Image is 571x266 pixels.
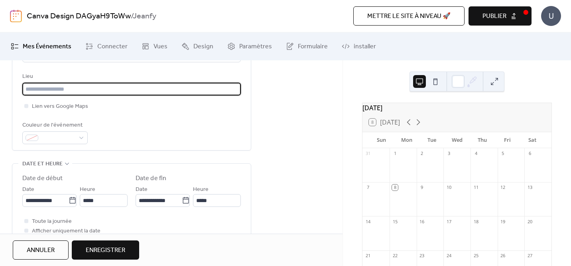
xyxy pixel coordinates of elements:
b: / [131,9,133,24]
div: Date de fin [136,174,166,183]
div: 13 [527,185,533,191]
span: installer [354,42,376,52]
span: Heure [80,185,95,195]
div: 25 [473,253,479,259]
div: 21 [365,253,371,259]
div: 1 [392,151,398,157]
button: Annuler [13,240,69,260]
div: Wed [445,132,470,148]
div: 20 [527,218,533,224]
button: Enregistrer [72,240,139,260]
div: 16 [419,218,425,224]
div: 8 [392,185,398,191]
span: Formulaire [298,42,328,52]
span: Enregistrer [86,246,125,255]
span: Paramètres [239,42,272,52]
div: 9 [419,185,425,191]
div: 17 [446,218,452,224]
a: Vues [136,36,173,57]
button: Publier [469,6,532,26]
div: 2 [419,151,425,157]
a: Formulaire [280,36,334,57]
div: 7 [365,185,371,191]
div: 15 [392,218,398,224]
span: Date [136,185,148,195]
div: Mon [394,132,419,148]
span: Connecter [97,42,128,52]
div: 24 [446,253,452,259]
div: 5 [500,151,506,157]
div: 6 [527,151,533,157]
div: 11 [473,185,479,191]
span: Afficher uniquement la date [32,226,100,236]
div: Tue [419,132,444,148]
div: Sat [520,132,545,148]
div: Lieu [22,72,239,81]
div: Couleur de l'événement [22,121,86,130]
a: Mes Événements [5,36,77,57]
div: [DATE] [362,103,551,113]
b: Jeanfy [133,9,156,24]
div: 3 [446,151,452,157]
span: Mettre le site à niveau 🚀 [367,12,451,21]
div: Date de début [22,174,63,183]
span: Date [22,185,34,195]
div: 12 [500,185,506,191]
div: 22 [392,253,398,259]
span: Lien vers Google Maps [32,102,88,111]
div: 27 [527,253,533,259]
div: U [541,6,561,26]
a: Connecter [79,36,134,57]
div: 23 [419,253,425,259]
a: Design [175,36,219,57]
span: Design [193,42,213,52]
div: 26 [500,253,506,259]
div: 4 [473,151,479,157]
div: 10 [446,185,452,191]
a: Paramètres [221,36,278,57]
span: Date et heure [22,159,63,169]
span: Annuler [27,246,55,255]
div: 14 [365,218,371,224]
span: Heure [193,185,209,195]
div: Sun [369,132,394,148]
div: 18 [473,218,479,224]
div: Thu [470,132,495,148]
div: 19 [500,218,506,224]
span: Mes Événements [23,42,71,52]
div: 31 [365,151,371,157]
span: Toute la journée [32,217,72,226]
span: Publier [482,12,506,21]
button: Mettre le site à niveau 🚀 [353,6,465,26]
img: logo [10,10,22,22]
a: installer [336,36,382,57]
a: Canva Design DAGyaH9ToWw [27,9,131,24]
div: Fri [495,132,520,148]
span: Vues [154,42,167,52]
